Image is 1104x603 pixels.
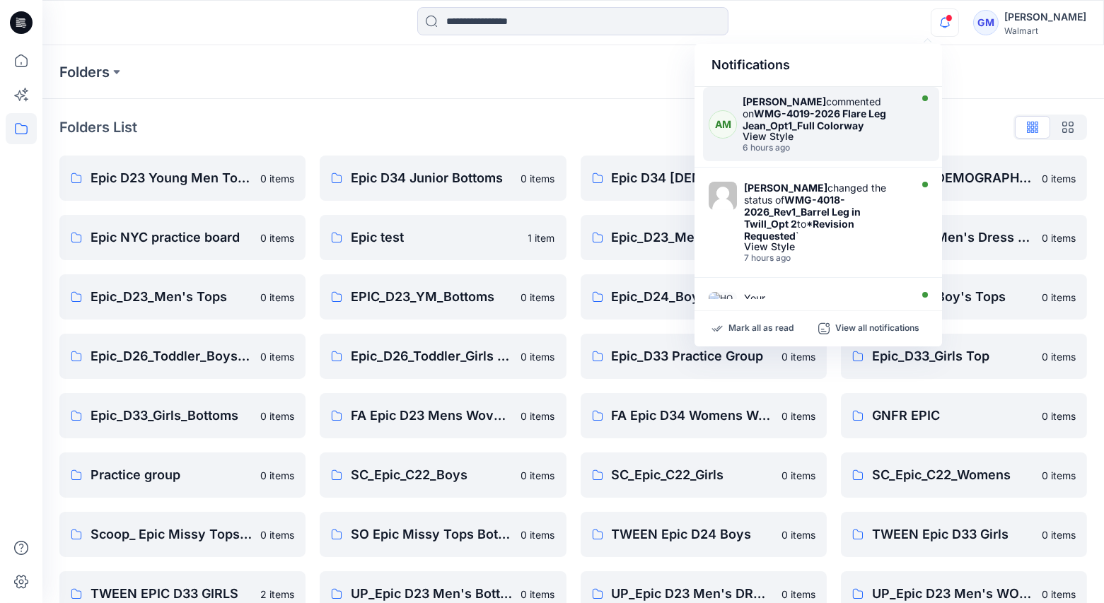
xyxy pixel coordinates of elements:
[709,110,737,139] div: AM
[709,182,737,210] img: Alyssa Montalvo
[91,346,252,366] p: Epic_D26_Toddler_Boys Tops & Bottoms
[351,465,512,485] p: SC_Epic_C22_Boys
[612,168,773,188] p: Epic D34 [DEMOGRAPHIC_DATA] Bottoms
[695,44,942,87] div: Notifications
[59,62,110,82] a: Folders
[581,156,827,201] a: Epic D34 [DEMOGRAPHIC_DATA] Bottoms0 items
[91,525,252,544] p: Scoop_ Epic Missy Tops Bottoms Dress
[744,182,907,242] div: changed the status of to `
[872,465,1033,485] p: SC_Epic_C22_Womens
[872,406,1033,426] p: GNFR EPIC
[841,334,1087,379] a: Epic_D33_Girls Top0 items
[581,452,827,498] a: SC_Epic_C22_Girls0 items
[320,512,566,557] a: SO Epic Missy Tops Bottoms Dress0 items
[612,406,773,426] p: FA Epic D34 Womens Woven
[260,468,294,483] p: 0 items
[1042,290,1076,305] p: 0 items
[581,274,827,320] a: Epic_D24_Boy's Bottoms0 items
[59,215,306,260] a: Epic NYC practice board0 items
[581,512,827,557] a: TWEEN Epic D24 Boys0 items
[872,228,1033,247] p: Epic_D23_Men's Dress Top and Bottoms
[743,95,907,131] div: commented on
[1042,230,1076,245] p: 0 items
[91,465,252,485] p: Practice group
[743,143,907,153] div: Tuesday, September 23, 2025 13:32
[872,525,1033,544] p: TWEEN Epic D33 Girls
[351,287,512,307] p: EPIC_D23_YM_Bottoms
[728,322,794,335] p: Mark all as read
[260,587,294,602] p: 2 items
[612,346,773,366] p: Epic_D33 Practice Group
[521,171,555,186] p: 0 items
[1042,349,1076,364] p: 0 items
[781,349,815,364] p: 0 items
[59,452,306,498] a: Practice group0 items
[320,274,566,320] a: EPIC_D23_YM_Bottoms0 items
[320,215,566,260] a: Epic test1 item
[1042,171,1076,186] p: 0 items
[841,156,1087,201] a: Epic D34 [DEMOGRAPHIC_DATA] Tops0 items
[320,156,566,201] a: Epic D34 Junior Bottoms0 items
[973,10,999,35] div: GM
[59,274,306,320] a: Epic_D23_Men's Tops0 items
[260,171,294,186] p: 0 items
[709,292,737,320] img: HQ020497_GV_REG_PULL ON SHORT
[1004,8,1086,25] div: [PERSON_NAME]
[743,95,826,107] strong: [PERSON_NAME]
[351,346,512,366] p: Epic_D26_Toddler_Girls Tops & Bottoms
[835,322,919,335] p: View all notifications
[581,393,827,438] a: FA Epic D34 Womens Woven0 items
[59,156,306,201] a: Epic D23 Young Men Tops0 items
[91,168,252,188] p: Epic D23 Young Men Tops
[744,292,907,352] div: Your style has been updated with version
[521,349,555,364] p: 0 items
[351,168,512,188] p: Epic D34 Junior Bottoms
[781,527,815,542] p: 0 items
[521,587,555,602] p: 0 items
[521,527,555,542] p: 0 items
[351,525,512,544] p: SO Epic Missy Tops Bottoms Dress
[743,131,907,141] div: View Style
[781,587,815,602] p: 0 items
[1004,25,1086,36] div: Walmart
[1042,409,1076,423] p: 0 items
[872,168,1033,188] p: Epic D34 [DEMOGRAPHIC_DATA] Tops
[260,409,294,423] p: 0 items
[521,290,555,305] p: 0 items
[91,406,252,426] p: Epic_D33_Girls_Bottoms
[744,242,907,252] div: View Style
[841,393,1087,438] a: GNFR EPIC0 items
[260,349,294,364] p: 0 items
[260,290,294,305] p: 0 items
[320,393,566,438] a: FA Epic D23 Mens Wovens0 items
[260,527,294,542] p: 0 items
[781,409,815,423] p: 0 items
[351,406,512,426] p: FA Epic D23 Mens Wovens
[841,512,1087,557] a: TWEEN Epic D33 Girls0 items
[841,215,1087,260] a: Epic_D23_Men's Dress Top and Bottoms0 items
[744,194,861,230] strong: WMG-4018-2026_Rev1_Barrel Leg in Twill_Opt 2
[841,274,1087,320] a: Epic_D24_Boy's Tops0 items
[841,452,1087,498] a: SC_Epic_C22_Womens0 items
[781,468,815,483] p: 0 items
[521,409,555,423] p: 0 items
[91,228,252,247] p: Epic NYC practice board
[612,525,773,544] p: TWEEN Epic D24 Boys
[612,465,773,485] p: SC_Epic_C22_Girls
[91,287,252,307] p: Epic_D23_Men's Tops
[1042,587,1076,602] p: 0 items
[521,468,555,483] p: 0 items
[351,228,519,247] p: Epic test
[1042,468,1076,483] p: 0 items
[528,230,555,245] p: 1 item
[872,346,1033,366] p: Epic_D33_Girls Top
[744,253,907,263] div: Tuesday, September 23, 2025 12:18
[320,452,566,498] a: SC_Epic_C22_Boys0 items
[260,230,294,245] p: 0 items
[320,334,566,379] a: Epic_D26_Toddler_Girls Tops & Bottoms0 items
[612,228,773,247] p: Epic_D23_Men's Bottoms
[612,287,773,307] p: Epic_D24_Boy's Bottoms
[744,218,854,242] strong: *Revision Requested
[59,393,306,438] a: Epic_D33_Girls_Bottoms0 items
